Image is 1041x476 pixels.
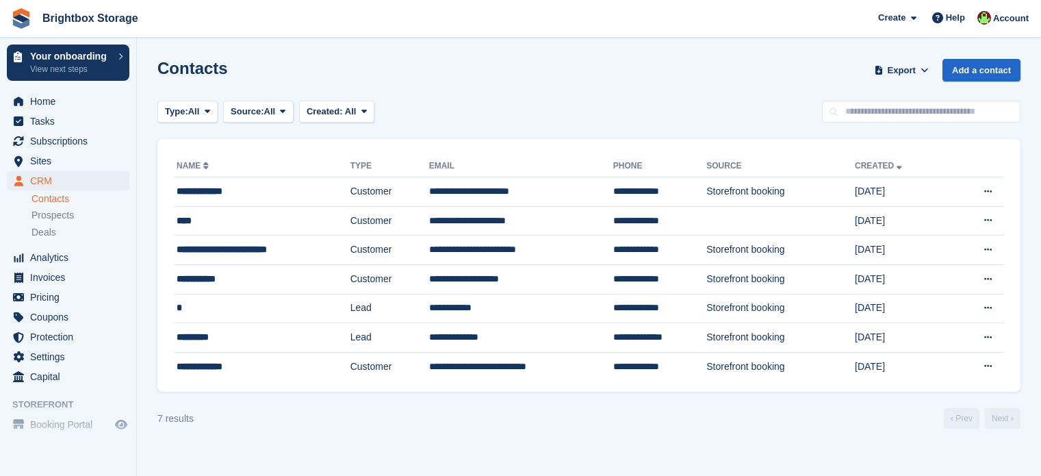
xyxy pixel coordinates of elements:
[30,51,112,61] p: Your onboarding
[855,323,950,353] td: [DATE]
[985,408,1020,429] a: Next
[7,45,129,81] a: Your onboarding View next steps
[30,171,112,190] span: CRM
[350,264,429,294] td: Customer
[7,268,129,287] a: menu
[7,415,129,434] a: menu
[706,294,855,323] td: Storefront booking
[31,209,74,222] span: Prospects
[7,347,129,366] a: menu
[11,8,31,29] img: stora-icon-8386f47178a22dfd0bd8f6a31ec36ba5ce8667c1dd55bd0f319d3a0aa187defe.svg
[223,101,294,123] button: Source: All
[30,131,112,151] span: Subscriptions
[30,347,112,366] span: Settings
[977,11,991,25] img: Marlena
[855,352,950,381] td: [DATE]
[165,105,188,118] span: Type:
[350,294,429,323] td: Lead
[30,151,112,171] span: Sites
[613,155,706,177] th: Phone
[30,248,112,267] span: Analytics
[30,308,112,327] span: Coupons
[706,155,855,177] th: Source
[31,226,56,239] span: Deals
[350,236,429,265] td: Customer
[871,59,931,82] button: Export
[706,264,855,294] td: Storefront booking
[7,288,129,307] a: menu
[30,288,112,307] span: Pricing
[12,398,136,412] span: Storefront
[231,105,264,118] span: Source:
[706,352,855,381] td: Storefront booking
[888,64,916,77] span: Export
[307,106,343,116] span: Created:
[878,11,905,25] span: Create
[350,177,429,207] td: Customer
[7,112,129,131] a: menu
[30,92,112,111] span: Home
[157,412,194,426] div: 7 results
[942,59,1020,82] a: Add a contact
[350,206,429,236] td: Customer
[7,308,129,327] a: menu
[30,112,112,131] span: Tasks
[7,171,129,190] a: menu
[941,408,1023,429] nav: Page
[7,367,129,386] a: menu
[706,323,855,353] td: Storefront booking
[944,408,979,429] a: Previous
[7,327,129,347] a: menu
[855,177,950,207] td: [DATE]
[345,106,357,116] span: All
[350,155,429,177] th: Type
[7,131,129,151] a: menu
[706,236,855,265] td: Storefront booking
[30,268,112,287] span: Invoices
[350,323,429,353] td: Lead
[157,59,228,77] h1: Contacts
[706,177,855,207] td: Storefront booking
[7,92,129,111] a: menu
[350,352,429,381] td: Customer
[113,416,129,433] a: Preview store
[855,236,950,265] td: [DATE]
[855,294,950,323] td: [DATE]
[7,151,129,171] a: menu
[31,192,129,205] a: Contacts
[855,264,950,294] td: [DATE]
[30,327,112,347] span: Protection
[299,101,374,123] button: Created: All
[855,161,905,171] a: Created
[177,161,211,171] a: Name
[946,11,965,25] span: Help
[31,225,129,240] a: Deals
[157,101,218,123] button: Type: All
[993,12,1029,25] span: Account
[264,105,276,118] span: All
[188,105,200,118] span: All
[855,206,950,236] td: [DATE]
[429,155,613,177] th: Email
[30,415,112,434] span: Booking Portal
[7,248,129,267] a: menu
[37,7,144,29] a: Brightbox Storage
[31,208,129,223] a: Prospects
[30,367,112,386] span: Capital
[30,63,112,75] p: View next steps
